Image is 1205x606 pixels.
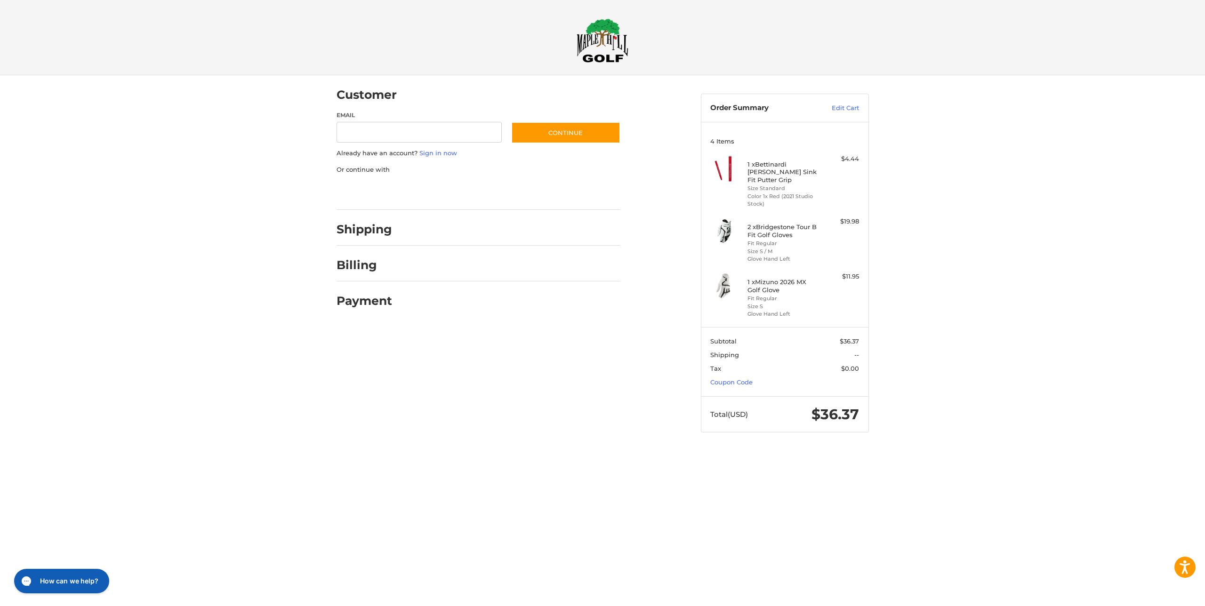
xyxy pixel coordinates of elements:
li: Glove Hand Left [747,310,819,318]
h4: 2 x Bridgestone Tour B Fit Golf Gloves [747,223,819,239]
li: Size S / M [747,247,819,255]
h4: 1 x Mizuno 2026 MX Golf Glove [747,278,819,294]
iframe: PayPal-paylater [413,183,484,200]
li: Size Standard [747,184,819,192]
div: $11.95 [822,272,859,281]
label: Email [337,111,502,120]
li: Size S [747,303,819,311]
span: -- [854,351,859,359]
a: Edit Cart [811,104,859,113]
h3: Order Summary [710,104,811,113]
span: $36.37 [840,337,859,345]
button: Continue [511,122,620,144]
p: Or continue with [337,165,620,175]
h2: Payment [337,294,392,308]
h3: 4 Items [710,137,859,145]
h2: Customer [337,88,397,102]
li: Fit Regular [747,239,819,247]
a: Sign in now [419,149,457,157]
div: $19.98 [822,217,859,226]
iframe: PayPal-venmo [493,183,563,200]
img: Maple Hill Golf [577,18,628,63]
h4: 1 x Bettinardi [PERSON_NAME] Sink Fit Putter Grip [747,160,819,183]
h2: Billing [337,258,392,272]
p: Already have an account? [337,149,620,158]
div: $4.44 [822,154,859,164]
span: Subtotal [710,337,737,345]
li: Glove Hand Left [747,255,819,263]
a: Coupon Code [710,378,753,386]
span: Tax [710,365,721,372]
span: Total (USD) [710,410,748,419]
iframe: Gorgias live chat messenger [9,566,112,597]
span: $36.37 [811,406,859,423]
h2: Shipping [337,222,392,237]
iframe: PayPal-paypal [333,183,404,200]
span: $0.00 [841,365,859,372]
li: Color 1x Red (2021 Studio Stock) [747,192,819,208]
span: Shipping [710,351,739,359]
li: Fit Regular [747,295,819,303]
